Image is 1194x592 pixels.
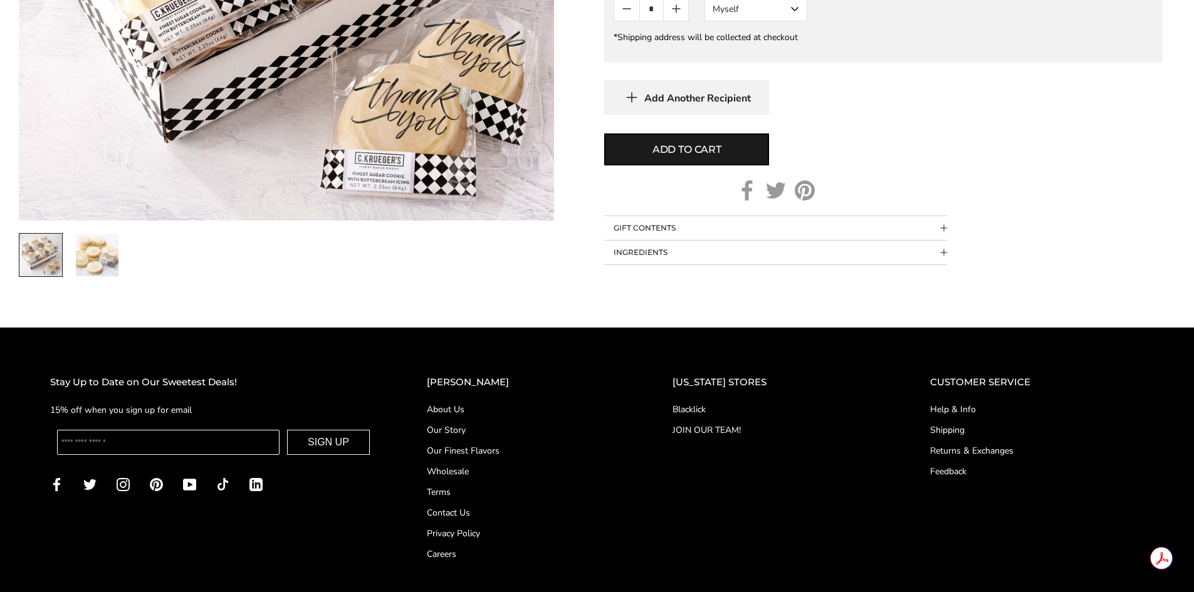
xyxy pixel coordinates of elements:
a: Our Story [427,423,622,437]
input: Enter your email [57,430,280,455]
a: Twitter [83,477,97,491]
span: Add to cart [652,142,721,157]
button: Add to cart [604,133,769,165]
a: Wholesale [427,465,622,478]
a: Returns & Exchanges [930,444,1144,457]
h2: [PERSON_NAME] [427,375,622,390]
a: Pinterest [150,477,163,491]
button: Add Another Recipient [604,80,769,115]
a: Careers [427,548,622,561]
button: Collapsible block button [604,241,947,264]
a: About Us [427,403,622,416]
a: 1 / 2 [19,233,63,277]
div: *Shipping address will be collected at checkout [614,31,1153,43]
a: Terms [427,486,622,499]
a: Facebook [737,180,757,200]
a: Twitter [766,180,786,200]
a: LinkedIn [249,477,263,491]
h2: CUSTOMER SERVICE [930,375,1144,390]
a: Privacy Policy [427,527,622,540]
a: Blacklick [673,403,880,416]
h2: [US_STATE] STORES [673,375,880,390]
a: Contact Us [427,506,622,519]
span: Add Another Recipient [644,92,751,105]
iframe: Sign Up via Text for Offers [10,544,130,582]
a: 2 / 2 [75,233,119,277]
a: Facebook [50,477,63,491]
a: Shipping [930,423,1144,437]
a: TikTok [216,477,229,491]
button: SIGN UP [287,430,370,455]
img: Just the Cookies! Thank You Assortment [19,234,62,276]
a: YouTube [183,477,196,491]
a: Instagram [117,477,130,491]
button: Collapsible block button [604,216,947,240]
h2: Stay Up to Date on Our Sweetest Deals! [50,375,377,390]
img: Just the Cookies! Thank You Assortment [76,234,118,276]
a: JOIN OUR TEAM! [673,423,880,437]
p: 15% off when you sign up for email [50,403,377,417]
a: Pinterest [795,180,815,200]
a: Our Finest Flavors [427,444,622,457]
a: Help & Info [930,403,1144,416]
a: Feedback [930,465,1144,478]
